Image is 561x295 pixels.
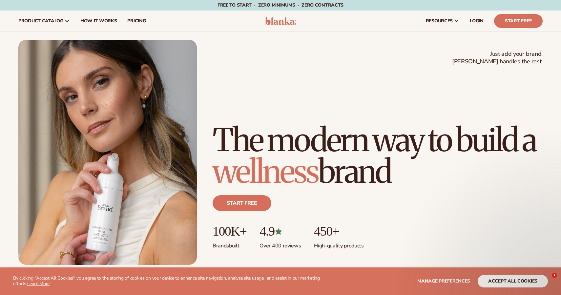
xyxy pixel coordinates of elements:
[213,239,246,249] p: Brands built
[465,11,489,32] a: LOGIN
[426,18,453,24] span: resources
[27,281,50,287] a: Learn More
[314,224,364,239] p: 450+
[213,195,271,211] a: Start free
[75,11,122,32] a: How It Works
[260,239,301,249] p: Over 400 reviews
[13,276,331,287] p: By clicking "Accept All Cookies", you agree to the storing of cookies on your device to enhance s...
[552,273,557,278] span: 1
[417,278,470,284] span: Manage preferences
[421,11,465,32] a: resources
[122,11,151,32] a: pricing
[314,239,364,249] p: High-quality products
[260,224,301,239] p: 4.9
[538,273,554,288] iframe: Intercom live chat
[452,50,543,66] span: Just add your brand. [PERSON_NAME] handles the rest.
[478,275,548,287] button: accept all cookies
[417,275,470,287] button: Manage preferences
[218,2,343,8] span: Free to start · ZERO minimums · ZERO contracts
[80,18,117,24] span: How It Works
[265,17,296,25] img: logo
[213,152,318,191] span: wellness
[470,18,484,24] span: LOGIN
[18,40,197,265] img: Female holding tanning mousse.
[13,11,75,32] a: product catalog
[494,14,543,28] a: Start Free
[213,224,246,239] p: 100K+
[127,18,146,24] span: pricing
[18,18,63,24] span: product catalog
[213,124,543,187] h1: The modern way to build a brand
